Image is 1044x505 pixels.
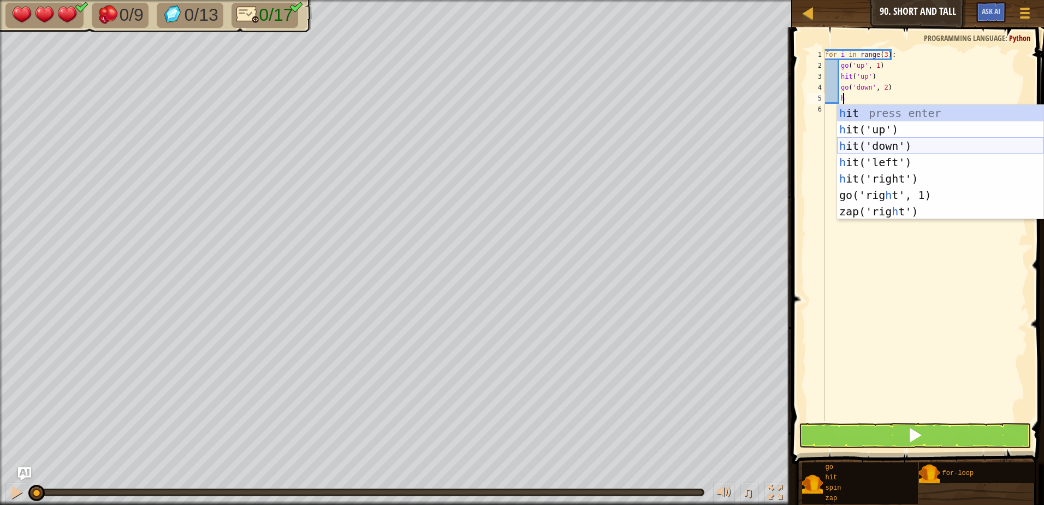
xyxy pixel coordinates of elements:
[92,3,149,28] li: Defeat the enemies.
[799,423,1031,448] button: Shift+Enter: Run current code.
[976,2,1006,22] button: Ask AI
[1005,33,1009,43] span: :
[919,463,940,484] img: portrait.png
[807,71,825,82] div: 3
[982,6,1000,16] span: Ask AI
[119,5,143,25] span: 0/9
[942,469,974,477] span: for-loop
[807,93,825,104] div: 5
[807,60,825,71] div: 2
[764,483,786,505] button: Toggle fullscreen
[1009,33,1030,43] span: Python
[826,495,838,502] span: zap
[807,49,825,60] div: 1
[5,483,27,505] button: Ctrl + P: Pause
[1011,2,1039,28] button: Show game menu
[259,5,293,25] span: 0/17
[924,33,1005,43] span: Programming language
[18,467,31,480] button: Ask AI
[713,483,735,505] button: Adjust volume
[807,82,825,93] div: 4
[826,474,838,481] span: hit
[826,463,833,471] span: go
[232,3,298,28] li: Only 13 lines of code
[157,3,223,28] li: Collect the gems.
[743,484,754,501] span: ♫
[807,104,825,115] div: 6
[740,483,759,505] button: ♫
[5,3,84,28] li: Your hero must survive.
[802,474,823,495] img: portrait.png
[184,5,218,25] span: 0/13
[826,484,841,492] span: spin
